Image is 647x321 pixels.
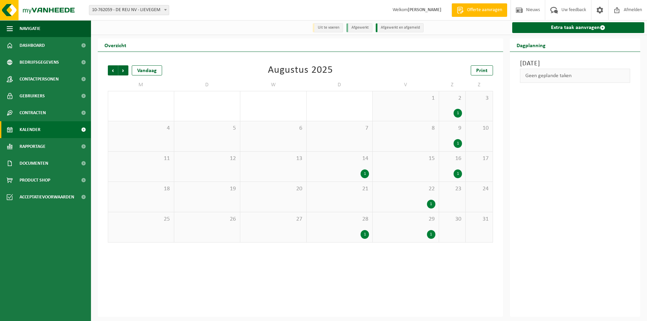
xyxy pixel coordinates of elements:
a: Extra taak aanvragen [512,22,645,33]
span: 8 [376,125,435,132]
span: Navigatie [20,20,40,37]
span: 5 [178,125,237,132]
span: Dashboard [20,37,45,54]
h2: Overzicht [98,38,133,52]
span: 17 [469,155,489,162]
span: 2 [442,95,462,102]
li: Afgewerkt [346,23,372,32]
strong: [PERSON_NAME] [408,7,441,12]
span: 27 [244,216,303,223]
span: Documenten [20,155,48,172]
td: V [373,79,439,91]
span: 11 [112,155,171,162]
div: 1 [361,230,369,239]
li: Afgewerkt en afgemeld [376,23,424,32]
div: Geen geplande taken [520,69,630,83]
span: 7 [310,125,369,132]
span: 28 [310,216,369,223]
div: 1 [361,169,369,178]
span: 9 [442,125,462,132]
span: 30 [442,216,462,223]
span: 21 [310,185,369,193]
div: 1 [454,139,462,148]
div: 1 [427,230,435,239]
span: 13 [244,155,303,162]
span: Print [476,68,488,73]
span: Bedrijfsgegevens [20,54,59,71]
td: M [108,79,174,91]
span: 22 [376,185,435,193]
span: 19 [178,185,237,193]
span: 25 [112,216,171,223]
span: 10 [469,125,489,132]
h3: [DATE] [520,59,630,69]
td: Z [439,79,466,91]
h2: Dagplanning [510,38,552,52]
div: Vandaag [132,65,162,75]
span: 4 [112,125,171,132]
span: 3 [469,95,489,102]
span: 23 [442,185,462,193]
div: Augustus 2025 [268,65,333,75]
span: Kalender [20,121,40,138]
span: Rapportage [20,138,45,155]
span: 12 [178,155,237,162]
span: 1 [376,95,435,102]
div: 1 [454,109,462,118]
span: 31 [469,216,489,223]
div: 1 [454,169,462,178]
span: 16 [442,155,462,162]
span: 29 [376,216,435,223]
span: 14 [310,155,369,162]
li: Uit te voeren [313,23,343,32]
span: 18 [112,185,171,193]
a: Print [471,65,493,75]
span: 20 [244,185,303,193]
div: 1 [427,200,435,208]
span: Volgende [118,65,128,75]
td: W [240,79,307,91]
span: Vorige [108,65,118,75]
span: Product Shop [20,172,50,189]
span: 15 [376,155,435,162]
span: 6 [244,125,303,132]
span: 24 [469,185,489,193]
span: 10-762059 - DE REU NV - LIEVEGEM [89,5,169,15]
span: Contracten [20,104,46,121]
span: Contactpersonen [20,71,59,88]
span: Acceptatievoorwaarden [20,189,74,205]
td: Z [466,79,493,91]
span: Gebruikers [20,88,45,104]
td: D [307,79,373,91]
td: D [174,79,241,91]
span: 26 [178,216,237,223]
a: Offerte aanvragen [452,3,507,17]
span: Offerte aanvragen [465,7,504,13]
